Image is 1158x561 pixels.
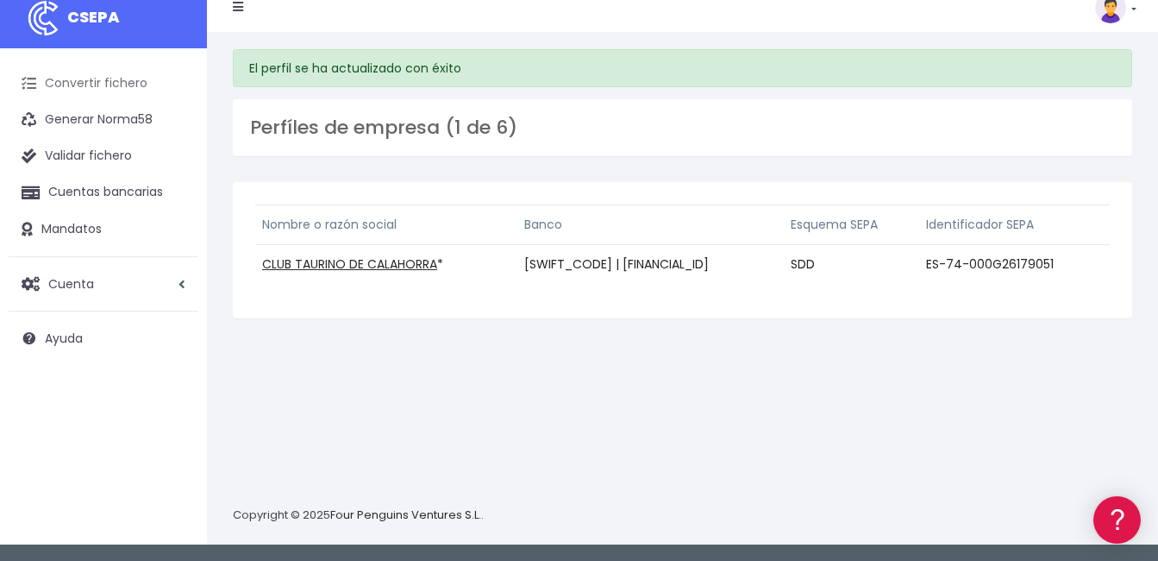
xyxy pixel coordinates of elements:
[17,147,328,173] a: Información general
[9,174,198,211] a: Cuentas bancarias
[330,507,481,523] a: Four Penguins Ventures S.L.
[9,66,198,102] a: Convertir fichero
[250,117,1115,139] h3: Perfíles de empresa (1 de 6)
[919,245,1110,285] td: ES-74-000G26179051
[784,245,919,285] td: SDD
[17,245,328,272] a: Problemas habituales
[255,205,517,245] th: Nombre o razón social
[9,102,198,138] a: Generar Norma58
[17,120,328,136] div: Información general
[17,343,328,359] div: Facturación
[17,299,328,325] a: Perfiles de empresas
[48,274,94,292] span: Cuenta
[233,49,1132,87] div: El perfil se ha actualizado con éxito
[17,462,328,492] button: Contáctanos
[17,191,328,207] div: Convertir ficheros
[17,441,328,468] a: API
[9,138,198,174] a: Validar fichero
[9,266,198,302] a: Cuenta
[17,218,328,245] a: Formatos
[517,205,784,245] th: Banco
[262,255,437,273] a: CLUB TAURINO DE CALAHORRA
[233,507,484,525] p: Copyright © 2025 .
[9,320,198,356] a: Ayuda
[17,414,328,431] div: Programadores
[919,205,1110,245] th: Identificador SEPA
[45,330,83,347] span: Ayuda
[17,272,328,299] a: Videotutoriales
[9,211,198,248] a: Mandatos
[67,6,120,28] span: CSEPA
[784,205,919,245] th: Esquema SEPA
[17,370,328,397] a: General
[237,497,332,514] a: POWERED BY ENCHANT
[517,245,784,285] td: [SWIFT_CODE] | [FINANCIAL_ID]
